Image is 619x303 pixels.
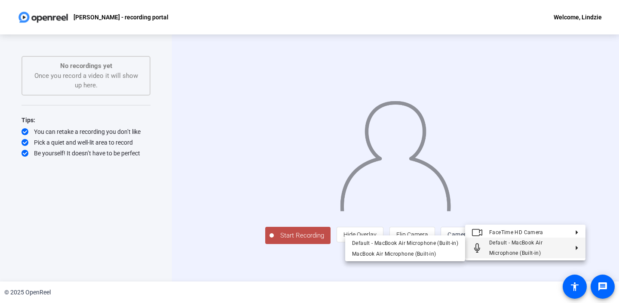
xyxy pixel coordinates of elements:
span: Default - MacBook Air Microphone (Built-in) [489,240,542,256]
mat-icon: Microphone [472,243,482,253]
mat-icon: Video camera [472,227,482,238]
span: FaceTime HD Camera [489,229,543,235]
span: MacBook Air Microphone (Built-in) [352,251,436,257]
span: Default - MacBook Air Microphone (Built-in) [352,240,458,246]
